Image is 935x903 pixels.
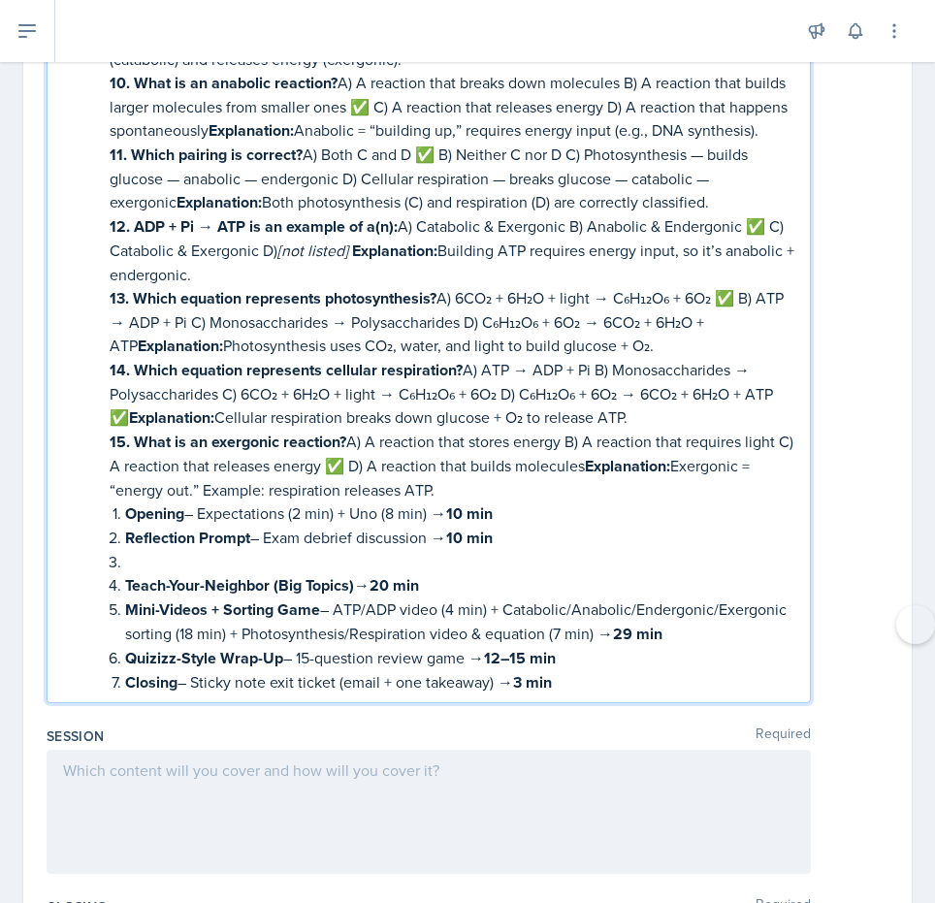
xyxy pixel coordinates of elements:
[484,647,556,669] strong: 12–15 min
[110,359,463,381] strong: 14. Which equation represents cellular respiration?
[110,431,346,453] strong: 15. What is an exergonic reaction?
[110,430,794,501] p: A) A reaction that stores energy B) A reaction that requires light C) A reaction that releases en...
[352,240,437,262] strong: Explanation:
[125,647,283,669] strong: Quizizz-Style Wrap-Up
[125,573,794,597] p: →
[47,726,104,746] label: Session
[277,240,348,261] em: [not listed]
[446,527,493,549] strong: 10 min
[110,287,436,309] strong: 13. Which equation represents photosynthesis?
[110,72,338,94] strong: 10. What is an anabolic reaction?
[446,502,493,525] strong: 10 min
[125,527,250,549] strong: Reflection Prompt
[125,502,184,525] strong: Opening
[110,286,794,358] p: A) 6CO₂ + 6H₂O + light → C₆H₁₂O₆ + 6O₂ ✅ B) ATP → ADP + Pi C) Monosaccharides → Polysaccharides D...
[125,526,794,550] p: – Exam debrief discussion →
[138,335,223,357] strong: Explanation:
[756,726,811,746] span: Required
[129,406,214,429] strong: Explanation:
[125,670,794,694] p: – Sticky note exit ticket (email + one takeaway) →
[370,574,419,597] strong: 20 min
[110,71,794,143] p: A) A reaction that breaks down molecules B) A reaction that builds larger molecules from smaller ...
[513,671,552,693] strong: 3 min
[177,191,262,213] strong: Explanation:
[125,501,794,526] p: – Expectations (2 min) + Uno (8 min) →
[125,598,320,621] strong: Mini-Videos + Sorting Game
[125,646,794,670] p: – 15-question review game →
[613,623,662,645] strong: 29 min
[110,214,794,286] p: A) Catabolic & Exergonic B) Anabolic & Endergonic ✅ C) Catabolic & Exergonic D) Building ATP requ...
[110,144,303,166] strong: 11. Which pairing is correct?
[125,671,177,693] strong: Closing
[209,119,294,142] strong: Explanation:
[125,597,794,646] p: – ATP/ADP video (4 min) + Catabolic/Anabolic/Endergonic/Exergonic sorting (18 min) + Photosynthes...
[585,455,670,477] strong: Explanation:
[125,574,354,597] strong: Teach-Your-Neighbor (Big Topics)
[110,215,398,238] strong: 12. ADP + Pi → ATP is an example of a(n):
[110,358,794,430] p: A) ATP → ADP + Pi B) Monosaccharides → Polysaccharides C) 6CO₂ + 6H₂O + light → C₆H₁₂O₆ + 6O₂ D) ...
[110,143,794,214] p: A) Both C and D ✅ B) Neither C nor D C) Photosynthesis — builds glucose — anabolic — endergonic D...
